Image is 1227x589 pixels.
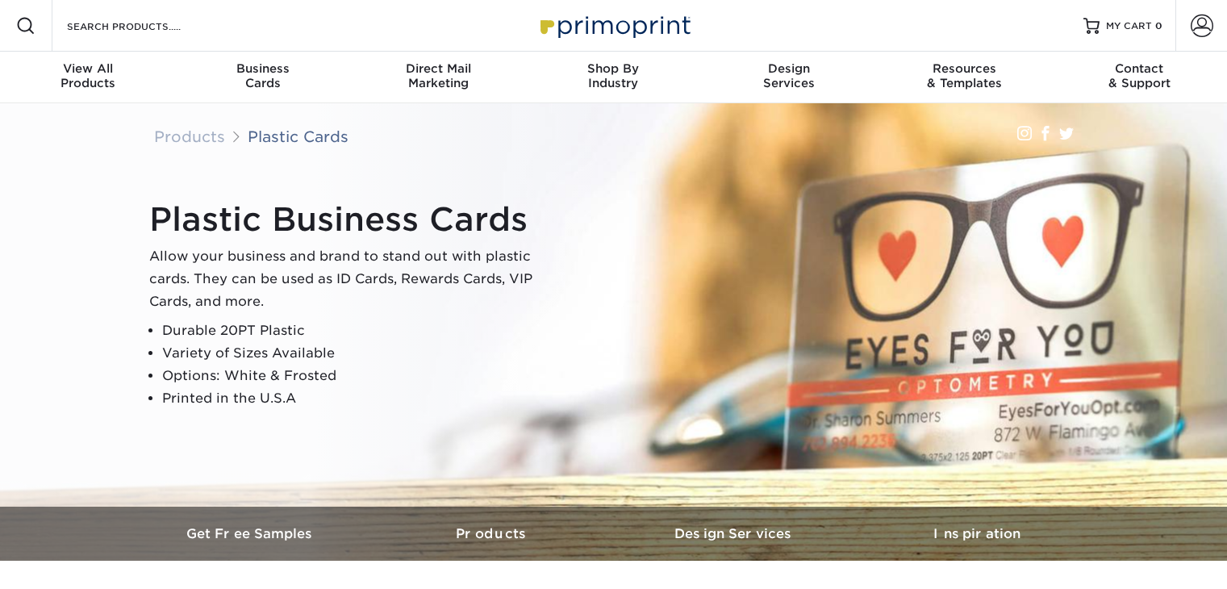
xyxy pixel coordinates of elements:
[351,52,526,103] a: Direct MailMarketing
[162,320,553,342] li: Durable 20PT Plastic
[162,387,553,410] li: Printed in the U.S.A
[701,61,876,76] span: Design
[372,507,614,561] a: Products
[130,507,372,561] a: Get Free Samples
[175,61,350,90] div: Cards
[526,61,701,90] div: Industry
[701,52,876,103] a: DesignServices
[351,61,526,76] span: Direct Mail
[856,526,1098,541] h3: Inspiration
[65,16,223,36] input: SEARCH PRODUCTS.....
[130,526,372,541] h3: Get Free Samples
[701,61,876,90] div: Services
[154,127,225,145] a: Products
[175,61,350,76] span: Business
[856,507,1098,561] a: Inspiration
[533,8,695,43] img: Primoprint
[149,200,553,239] h1: Plastic Business Cards
[1052,61,1227,76] span: Contact
[876,52,1051,103] a: Resources& Templates
[1106,19,1152,33] span: MY CART
[248,127,348,145] a: Plastic Cards
[162,342,553,365] li: Variety of Sizes Available
[614,526,856,541] h3: Design Services
[876,61,1051,90] div: & Templates
[175,52,350,103] a: BusinessCards
[614,507,856,561] a: Design Services
[876,61,1051,76] span: Resources
[526,61,701,76] span: Shop By
[1052,52,1227,103] a: Contact& Support
[351,61,526,90] div: Marketing
[1155,20,1162,31] span: 0
[372,526,614,541] h3: Products
[526,52,701,103] a: Shop ByIndustry
[162,365,553,387] li: Options: White & Frosted
[149,245,553,313] p: Allow your business and brand to stand out with plastic cards. They can be used as ID Cards, Rewa...
[1052,61,1227,90] div: & Support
